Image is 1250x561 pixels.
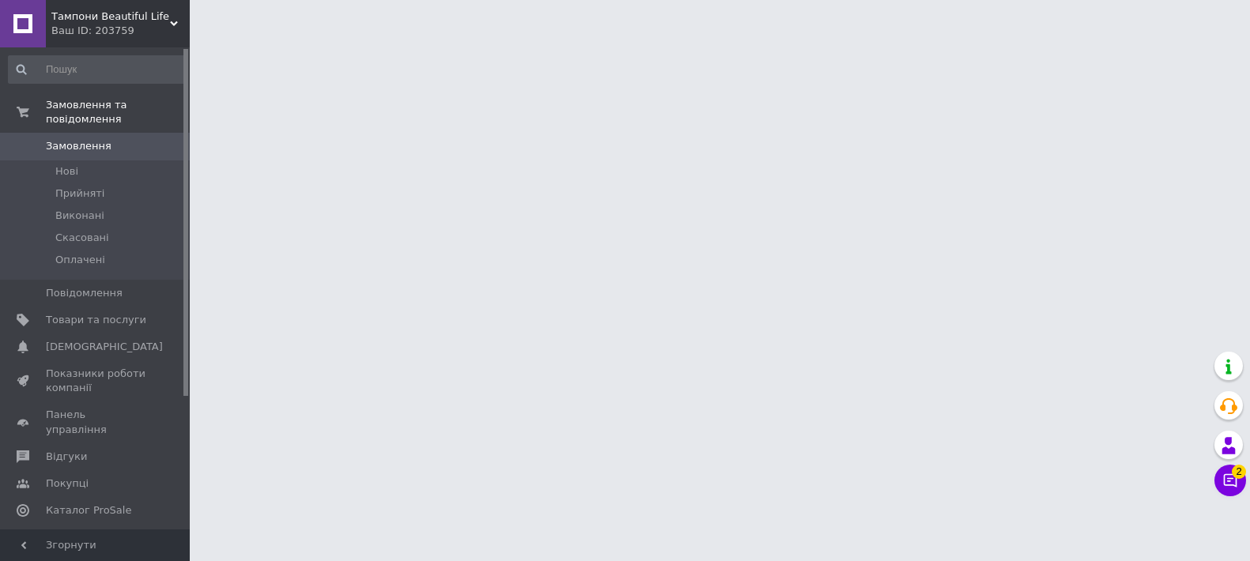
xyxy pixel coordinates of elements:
input: Пошук [8,55,187,84]
span: Виконані [55,209,104,223]
span: Замовлення та повідомлення [46,98,190,126]
span: Відгуки [46,450,87,464]
span: Повідомлення [46,286,123,300]
span: Покупці [46,476,89,491]
span: Замовлення [46,139,111,153]
span: Панель управління [46,408,146,436]
span: Каталог ProSale [46,503,131,518]
span: Оплачені [55,253,105,267]
span: Тампони Beautiful Life [51,9,170,24]
span: Прийняті [55,186,104,201]
div: Ваш ID: 203759 [51,24,190,38]
button: Чат з покупцем2 [1214,465,1246,496]
span: Показники роботи компанії [46,367,146,395]
span: 2 [1232,465,1246,479]
span: Скасовані [55,231,109,245]
span: Нові [55,164,78,179]
span: Товари та послуги [46,313,146,327]
span: [DEMOGRAPHIC_DATA] [46,340,163,354]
